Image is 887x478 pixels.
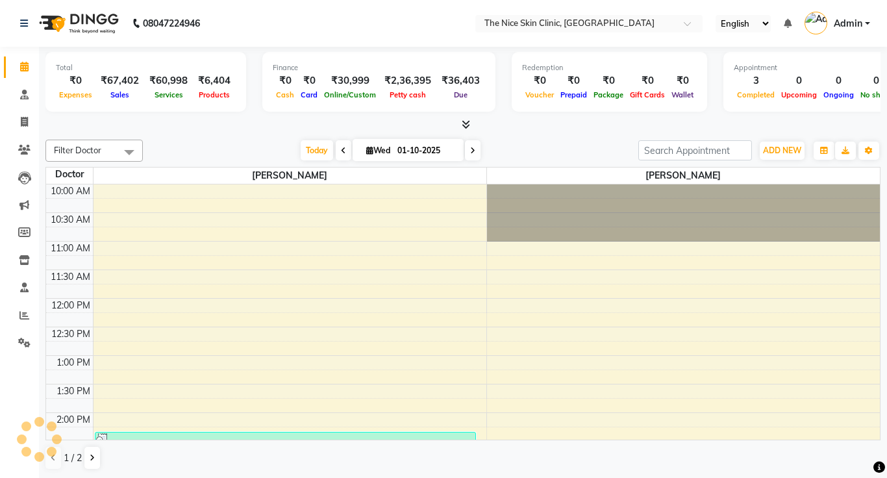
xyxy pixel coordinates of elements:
[54,384,93,398] div: 1:30 PM
[297,73,321,88] div: ₹0
[56,62,236,73] div: Total
[54,145,101,155] span: Filter Doctor
[760,142,805,160] button: ADD NEW
[46,168,93,181] div: Doctor
[763,145,801,155] span: ADD NEW
[668,90,697,99] span: Wallet
[834,17,862,31] span: Admin
[297,90,321,99] span: Card
[321,73,379,88] div: ₹30,999
[33,5,122,42] img: logo
[321,90,379,99] span: Online/Custom
[522,90,557,99] span: Voucher
[95,433,476,459] div: [PERSON_NAME], TK01, 02:20 PM-02:50 PM, Laser Hair Reduction (Chin,Neck,Sidelocks)
[107,90,132,99] span: Sales
[386,90,429,99] span: Petty cash
[56,73,95,88] div: ₹0
[379,73,436,88] div: ₹2,36,395
[668,73,697,88] div: ₹0
[273,62,485,73] div: Finance
[48,213,93,227] div: 10:30 AM
[94,168,486,184] span: [PERSON_NAME]
[54,356,93,370] div: 1:00 PM
[143,5,200,42] b: 08047224946
[54,413,93,427] div: 2:00 PM
[557,73,590,88] div: ₹0
[301,140,333,160] span: Today
[557,90,590,99] span: Prepaid
[95,73,144,88] div: ₹67,402
[805,12,827,34] img: Admin
[820,73,857,88] div: 0
[48,242,93,255] div: 11:00 AM
[363,145,394,155] span: Wed
[273,73,297,88] div: ₹0
[195,90,233,99] span: Products
[734,90,778,99] span: Completed
[144,73,193,88] div: ₹60,998
[778,90,820,99] span: Upcoming
[487,168,881,184] span: [PERSON_NAME]
[48,184,93,198] div: 10:00 AM
[820,90,857,99] span: Ongoing
[151,90,186,99] span: Services
[193,73,236,88] div: ₹6,404
[48,270,93,284] div: 11:30 AM
[451,90,471,99] span: Due
[49,327,93,341] div: 12:30 PM
[590,73,627,88] div: ₹0
[627,90,668,99] span: Gift Cards
[522,62,697,73] div: Redemption
[49,299,93,312] div: 12:00 PM
[734,73,778,88] div: 3
[778,73,820,88] div: 0
[56,90,95,99] span: Expenses
[394,141,458,160] input: 2025-10-01
[590,90,627,99] span: Package
[436,73,485,88] div: ₹36,403
[522,73,557,88] div: ₹0
[64,451,82,465] span: 1 / 2
[273,90,297,99] span: Cash
[627,73,668,88] div: ₹0
[638,140,752,160] input: Search Appointment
